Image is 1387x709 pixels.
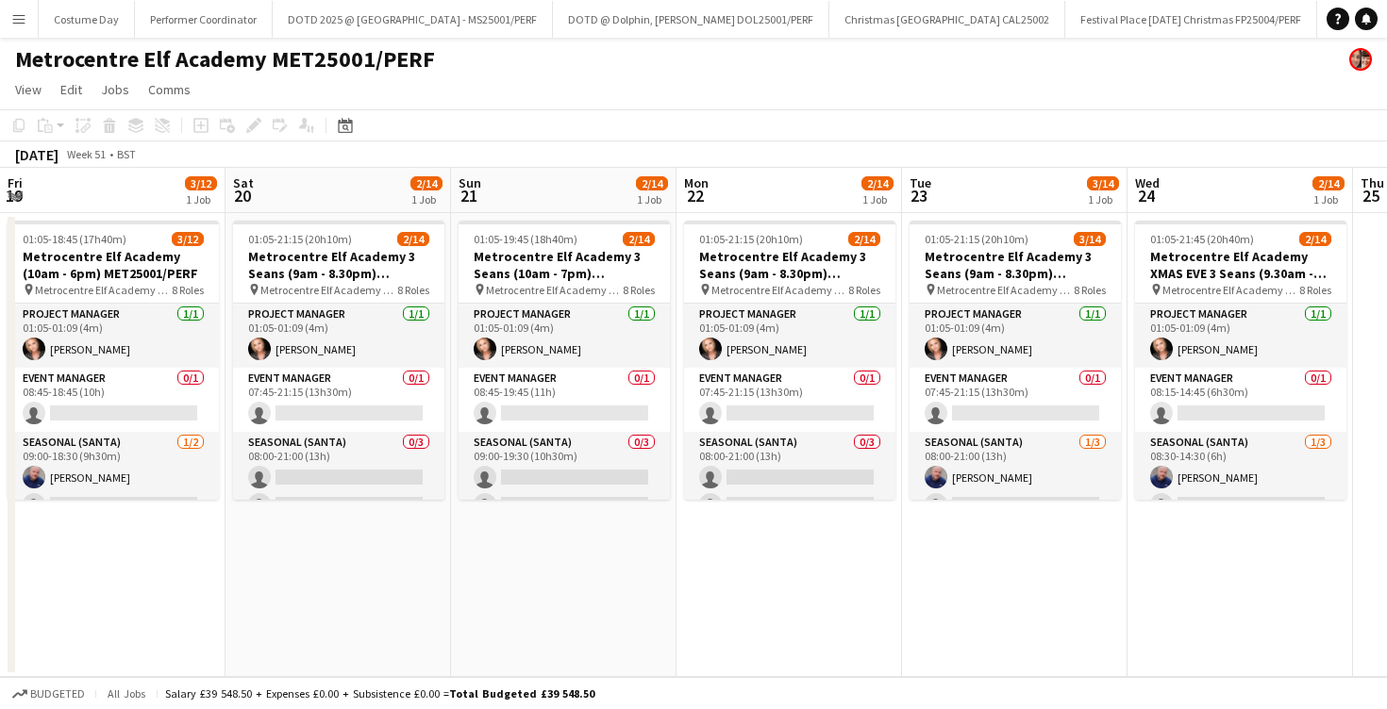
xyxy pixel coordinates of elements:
app-card-role: Event Manager0/108:45-18:45 (10h) [8,368,219,432]
button: Festival Place [DATE] Christmas FP25004/PERF [1065,1,1317,38]
app-card-role: Event Manager0/108:15-14:45 (6h30m) [1135,368,1346,432]
button: DOTD 2025 @ [GEOGRAPHIC_DATA] - MS25001/PERF [273,1,553,38]
a: Edit [53,77,90,102]
span: 22 [681,185,709,206]
app-user-avatar: Performer Department [1349,48,1372,71]
h1: Metrocentre Elf Academy MET25001/PERF [15,45,435,74]
app-job-card: 01:05-21:15 (20h10m)2/14Metrocentre Elf Academy 3 Seans (9am - 8.30pm) MET25001/PERF Metrocentre ... [233,221,444,500]
span: Mon [684,174,709,191]
button: Budgeted [9,684,88,704]
app-card-role: Project Manager1/101:05-01:09 (4m)[PERSON_NAME] [910,304,1121,368]
div: 1 Job [186,192,216,206]
span: 21 [456,185,481,206]
span: Edit [60,81,82,98]
h3: Metrocentre Elf Academy XMAS EVE 3 Seans (9.30am - 2pm) MET25001/PERF [1135,248,1346,282]
span: 01:05-21:45 (20h40m) [1150,232,1254,246]
app-card-role: Seasonal (Santa)0/308:00-21:00 (13h) [684,432,895,551]
span: Metrocentre Elf Academy MET25001/PERF [260,283,397,297]
a: Jobs [93,77,137,102]
app-card-role: Seasonal (Santa)0/309:00-19:30 (10h30m) [459,432,670,551]
span: 2/14 [410,176,443,190]
span: 8 Roles [1074,283,1106,297]
span: 2/14 [623,232,655,246]
span: 25 [1358,185,1384,206]
app-card-role: Seasonal (Santa)1/209:00-18:30 (9h30m)[PERSON_NAME] [8,432,219,523]
a: View [8,77,49,102]
h3: Metrocentre Elf Academy 3 Seans (9am - 8.30pm) MET25001/PERF [233,248,444,282]
app-card-role: Project Manager1/101:05-01:09 (4m)[PERSON_NAME] [1135,304,1346,368]
span: Fri [8,174,23,191]
span: 23 [907,185,931,206]
div: [DATE] [15,145,58,164]
div: 1 Job [1313,192,1344,206]
a: Comms [141,77,198,102]
span: 8 Roles [623,283,655,297]
span: Comms [148,81,191,98]
span: 2/14 [861,176,894,190]
span: 19 [5,185,23,206]
app-job-card: 01:05-21:15 (20h10m)2/14Metrocentre Elf Academy 3 Seans (9am - 8.30pm) MET25001/PERF Metrocentre ... [684,221,895,500]
h3: Metrocentre Elf Academy 3 Seans (9am - 8.30pm) MET25001/PERF [910,248,1121,282]
span: 3/14 [1087,176,1119,190]
app-card-role: Project Manager1/101:05-01:09 (4m)[PERSON_NAME] [459,304,670,368]
app-card-role: Seasonal (Santa)0/308:00-21:00 (13h) [233,432,444,551]
span: 2/14 [1299,232,1331,246]
span: All jobs [104,686,149,701]
span: 3/12 [172,232,204,246]
span: 8 Roles [848,283,880,297]
span: 2/14 [636,176,668,190]
app-card-role: Event Manager0/107:45-21:15 (13h30m) [684,368,895,432]
app-card-role: Event Manager0/107:45-21:15 (13h30m) [910,368,1121,432]
app-card-role: Event Manager0/107:45-21:15 (13h30m) [233,368,444,432]
span: 8 Roles [1299,283,1331,297]
div: 1 Job [1088,192,1118,206]
span: 01:05-18:45 (17h40m) [23,232,126,246]
span: Sat [233,174,254,191]
span: 2/14 [1312,176,1345,190]
span: 3/12 [185,176,217,190]
span: 8 Roles [397,283,429,297]
button: Christmas [GEOGRAPHIC_DATA] CAL25002 [829,1,1065,38]
div: 01:05-18:45 (17h40m)3/12Metrocentre Elf Academy (10am - 6pm) MET25001/PERF Metrocentre Elf Academ... [8,221,219,500]
app-job-card: 01:05-19:45 (18h40m)2/14Metrocentre Elf Academy 3 Seans (10am - 7pm) MET25001/PERF Metrocentre El... [459,221,670,500]
div: Salary £39 548.50 + Expenses £0.00 + Subsistence £0.00 = [165,686,594,701]
span: Tue [910,174,931,191]
span: 2/14 [397,232,429,246]
button: DOTD @ Dolphin, [PERSON_NAME] DOL25001/PERF [553,1,829,38]
span: 2/14 [848,232,880,246]
button: Costume Day [39,1,135,38]
span: Metrocentre Elf Academy MET25001/PERF [1162,283,1299,297]
span: 01:05-21:15 (20h10m) [699,232,803,246]
span: 24 [1132,185,1160,206]
h3: Metrocentre Elf Academy (10am - 6pm) MET25001/PERF [8,248,219,282]
button: Performer Coordinator [135,1,273,38]
span: 20 [230,185,254,206]
span: Wed [1135,174,1160,191]
div: 1 Job [637,192,667,206]
span: Sun [459,174,481,191]
span: Budgeted [30,687,85,701]
span: Week 51 [62,147,109,161]
span: Jobs [101,81,129,98]
span: 8 Roles [172,283,204,297]
div: BST [117,147,136,161]
div: 1 Job [411,192,442,206]
app-card-role: Seasonal (Santa)1/308:30-14:30 (6h)[PERSON_NAME] [1135,432,1346,551]
span: 01:05-21:15 (20h10m) [248,232,352,246]
h3: Metrocentre Elf Academy 3 Seans (10am - 7pm) MET25001/PERF [459,248,670,282]
span: View [15,81,42,98]
span: Total Budgeted £39 548.50 [449,686,594,701]
app-job-card: 01:05-21:15 (20h10m)3/14Metrocentre Elf Academy 3 Seans (9am - 8.30pm) MET25001/PERF Metrocentre ... [910,221,1121,500]
app-card-role: Seasonal (Santa)1/308:00-21:00 (13h)[PERSON_NAME] [910,432,1121,551]
app-card-role: Project Manager1/101:05-01:09 (4m)[PERSON_NAME] [8,304,219,368]
app-card-role: Event Manager0/108:45-19:45 (11h) [459,368,670,432]
span: 3/14 [1074,232,1106,246]
span: Metrocentre Elf Academy MET25001/PERF [711,283,848,297]
span: 01:05-19:45 (18h40m) [474,232,577,246]
app-job-card: 01:05-21:45 (20h40m)2/14Metrocentre Elf Academy XMAS EVE 3 Seans (9.30am - 2pm) MET25001/PERF Met... [1135,221,1346,500]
